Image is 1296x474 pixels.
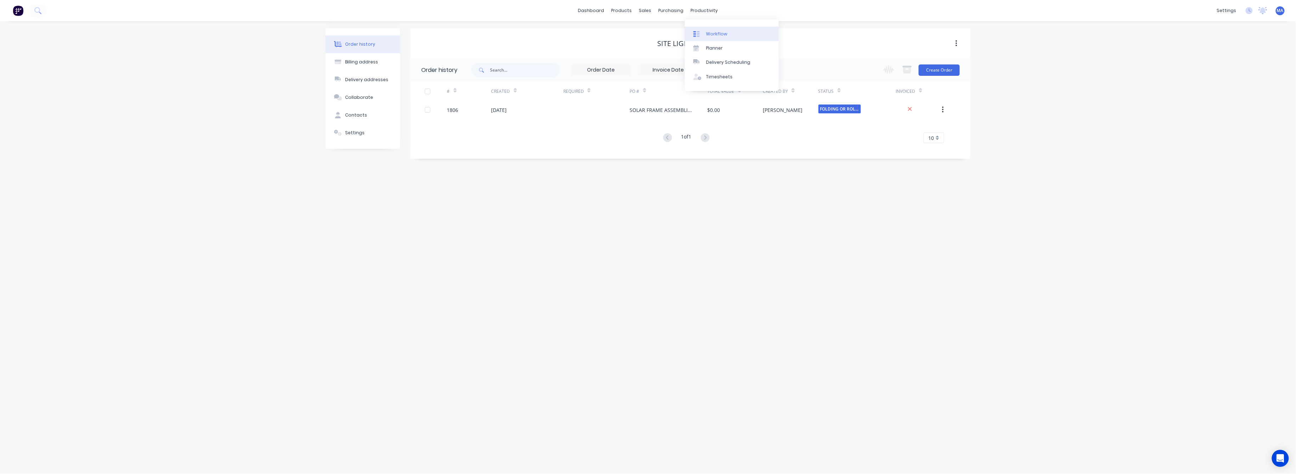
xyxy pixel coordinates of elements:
button: Contacts [326,106,400,124]
a: Delivery Scheduling [685,55,779,69]
div: Status [818,81,896,101]
div: Invoiced [896,88,915,95]
div: Required [563,81,630,101]
a: dashboard [575,5,608,16]
div: # [447,88,450,95]
div: Created [491,81,563,101]
div: Open Intercom Messenger [1272,450,1289,467]
button: Order history [326,35,400,53]
div: [PERSON_NAME] [763,106,802,114]
div: productivity [687,5,722,16]
div: PO # [630,81,708,101]
div: SOLAR FRAME ASSEMBLIES JSS-6T-G2 [630,106,693,114]
div: PO # [630,88,639,95]
div: Order history [345,41,376,47]
button: Billing address [326,53,400,71]
div: 1806 [447,106,458,114]
div: Order history [421,66,457,74]
a: Workflow [685,27,779,41]
div: settings [1213,5,1240,16]
div: # [447,81,491,101]
button: Collaborate [326,89,400,106]
div: Site Light Rentals [658,39,724,48]
div: Invoiced [896,81,940,101]
div: Billing address [345,59,378,65]
div: Delivery Scheduling [706,59,750,66]
input: Search... [490,63,560,77]
span: 10 [928,134,934,142]
div: sales [636,5,655,16]
div: Planner [706,45,723,51]
div: Workflow [706,31,727,37]
div: Delivery addresses [345,77,389,83]
input: Order Date [571,65,631,75]
div: $0.00 [708,106,720,114]
a: Planner [685,41,779,55]
span: FOLDING OR ROLL... [818,105,861,113]
input: Invoice Date [638,65,698,75]
div: 1 of 1 [681,133,692,143]
button: Settings [326,124,400,142]
div: [DATE] [491,106,507,114]
div: products [608,5,636,16]
div: Required [563,88,584,95]
div: Settings [345,130,365,136]
div: Created By [763,81,818,101]
a: Timesheets [685,70,779,84]
button: Create Order [919,64,960,76]
div: purchasing [655,5,687,16]
img: Factory [13,5,23,16]
div: Collaborate [345,94,373,101]
span: MA [1277,7,1284,14]
button: Delivery addresses [326,71,400,89]
div: Created [491,88,510,95]
div: Status [818,88,834,95]
div: Timesheets [706,74,733,80]
div: Contacts [345,112,367,118]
